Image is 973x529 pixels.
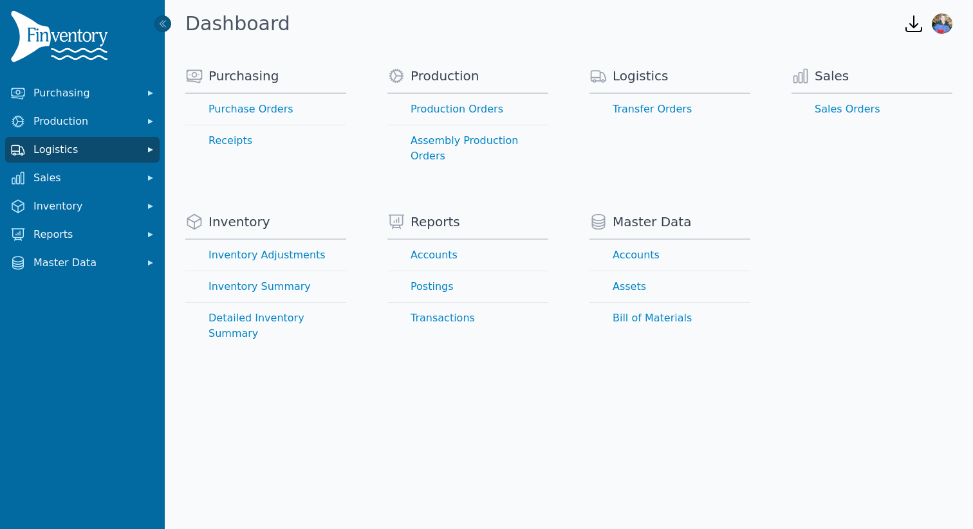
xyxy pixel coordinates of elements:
[613,67,669,85] span: Logistics
[589,271,750,302] a: Assets
[33,170,136,186] span: Sales
[613,213,691,231] span: Master Data
[5,80,160,106] button: Purchasing
[185,94,346,125] a: Purchase Orders
[208,213,270,231] span: Inventory
[411,213,460,231] span: Reports
[185,271,346,302] a: Inventory Summary
[33,227,136,242] span: Reports
[33,85,136,101] span: Purchasing
[932,13,952,34] img: Jennifer Keith
[185,125,346,156] a: Receipts
[5,222,160,247] button: Reports
[33,255,136,271] span: Master Data
[411,67,479,85] span: Production
[5,250,160,276] button: Master Data
[387,125,548,172] a: Assembly Production Orders
[185,303,346,349] a: Detailed Inventory Summary
[208,67,279,85] span: Purchasing
[5,193,160,219] button: Inventory
[589,303,750,334] a: Bill of Materials
[387,94,548,125] a: Production Orders
[10,10,113,67] img: Finventory
[387,303,548,334] a: Transactions
[815,67,849,85] span: Sales
[792,94,952,125] a: Sales Orders
[33,114,136,129] span: Production
[5,137,160,163] button: Logistics
[5,109,160,134] button: Production
[185,240,346,271] a: Inventory Adjustments
[589,94,750,125] a: Transfer Orders
[387,240,548,271] a: Accounts
[185,12,290,35] h1: Dashboard
[589,240,750,271] a: Accounts
[387,271,548,302] a: Postings
[5,165,160,191] button: Sales
[33,142,136,157] span: Logistics
[33,199,136,214] span: Inventory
